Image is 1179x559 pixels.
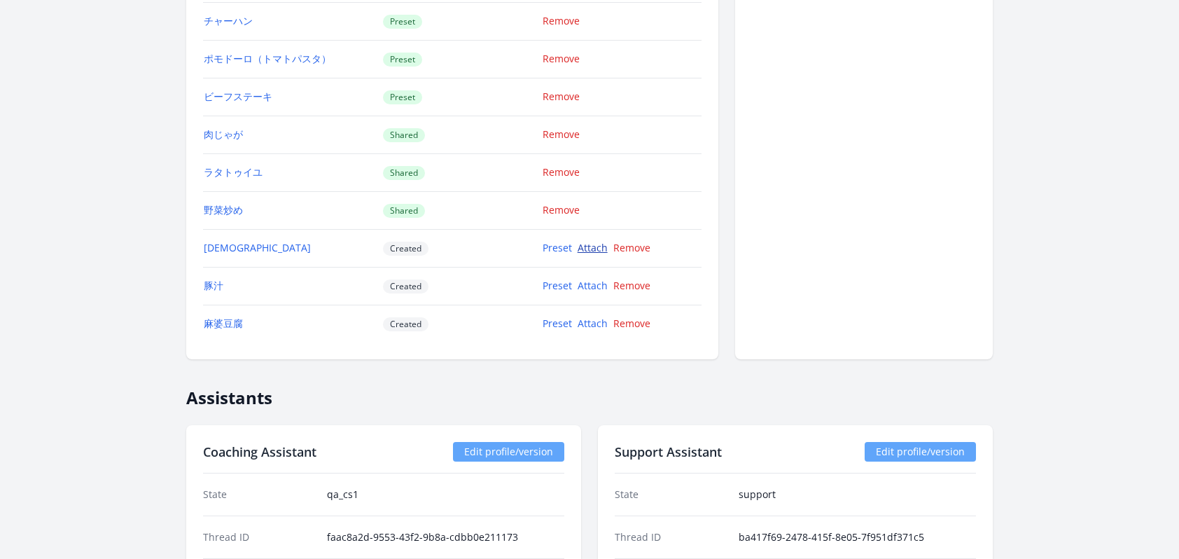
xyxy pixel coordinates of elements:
dt: State [203,488,316,502]
dt: Thread ID [203,530,316,544]
a: Preset [543,279,572,292]
a: Remove [543,90,580,103]
a: ポモドーロ（トマトパスタ） [204,52,331,65]
a: 豚汁 [204,279,223,292]
dd: support [739,488,976,502]
a: Edit profile/version [453,442,564,462]
span: Preset [383,15,422,29]
h2: Support Assistant [615,442,722,462]
a: Remove [543,127,580,141]
span: Preset [383,90,422,104]
a: ビーフステーキ [204,90,272,103]
a: Remove [543,52,580,65]
span: Preset [383,53,422,67]
a: Attach [578,241,608,254]
a: 肉じゃが [204,127,243,141]
a: チャーハン [204,14,253,27]
a: ラタトゥイユ [204,165,263,179]
dd: ba417f69-2478-415f-8e05-7f951df371c5 [739,530,976,544]
h2: Assistants [186,376,993,408]
a: [DEMOGRAPHIC_DATA] [204,241,311,254]
a: Remove [613,241,650,254]
a: Remove [613,279,650,292]
a: Remove [543,203,580,216]
a: Preset [543,317,572,330]
span: Shared [383,166,425,180]
dd: qa_cs1 [327,488,564,502]
a: 麻婆豆腐 [204,317,243,330]
a: 野菜炒め [204,203,243,216]
a: Attach [578,317,608,330]
span: Created [383,317,428,331]
dt: State [615,488,727,502]
a: Edit profile/version [865,442,976,462]
a: Preset [543,241,572,254]
dt: Thread ID [615,530,727,544]
span: Shared [383,204,425,218]
a: Remove [543,14,580,27]
a: Attach [578,279,608,292]
h2: Coaching Assistant [203,442,316,462]
span: Shared [383,128,425,142]
span: Created [383,279,428,294]
a: Remove [543,165,580,179]
span: Created [383,242,428,256]
a: Remove [613,317,650,330]
dd: faac8a2d-9553-43f2-9b8a-cdbb0e211173 [327,530,564,544]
